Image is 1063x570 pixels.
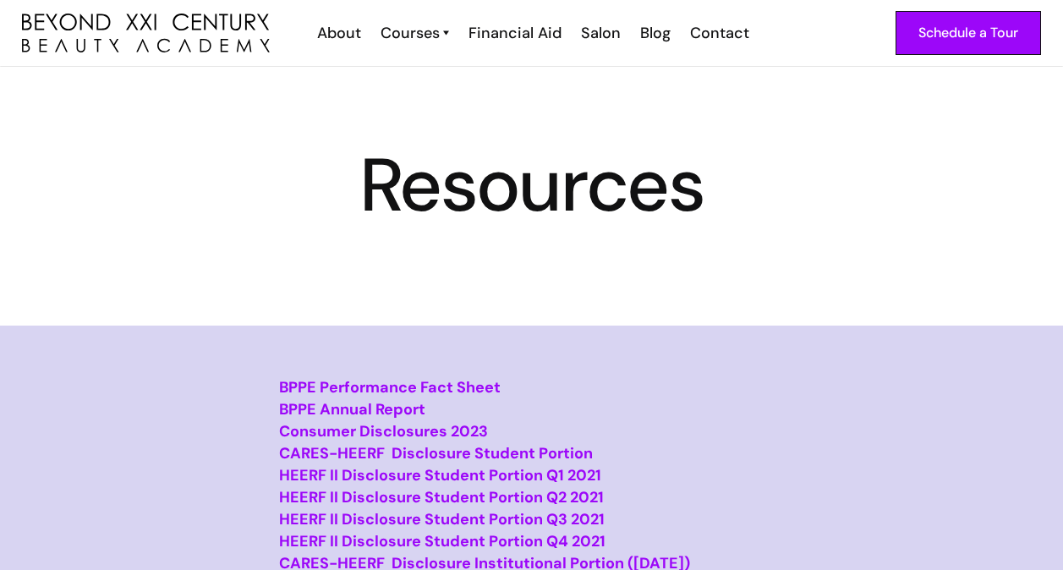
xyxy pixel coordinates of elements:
[458,22,570,44] a: Financial Aid
[679,22,758,44] a: Contact
[640,22,671,44] div: Blog
[570,22,629,44] a: Salon
[468,22,562,44] div: Financial Aid
[279,421,488,441] a: Consumer Disclosures 2023
[22,14,270,52] img: beyond 21st century beauty academy logo
[381,22,440,44] div: Courses
[918,22,1018,44] div: Schedule a Tour
[317,22,361,44] div: About
[279,399,425,419] a: BPPE Annual Report
[279,509,605,529] a: HEERF II Disclosure Student Portion Q3 2021
[279,531,605,551] a: HEERF II Disclosure Student Portion Q4 2021
[629,22,679,44] a: Blog
[279,377,501,397] a: BPPE Performance Fact Sheet
[381,22,449,44] a: Courses
[279,465,601,485] a: HEERF II Disclosure Student Portion Q1 2021
[279,487,604,507] a: HEERF II Disclosure Student Portion Q2 2021
[22,155,1041,216] h1: Resources
[306,22,370,44] a: About
[279,443,593,463] a: CARES-HEERF Disclosure Student Portion
[896,11,1041,55] a: Schedule a Tour
[581,22,621,44] div: Salon
[22,14,270,52] a: home
[690,22,749,44] div: Contact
